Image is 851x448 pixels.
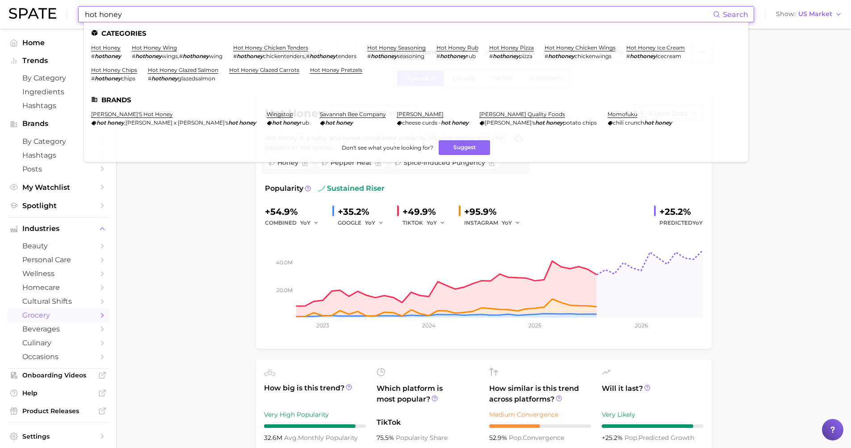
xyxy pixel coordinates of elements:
a: Spotlight [7,199,109,213]
a: hot honey chips [91,67,137,73]
a: Posts [7,162,109,176]
span: by Category [22,74,94,82]
em: hot [644,119,654,126]
span: wellness [22,269,94,278]
span: Brands [22,120,94,128]
span: cultural shifts [22,297,94,306]
span: Trends [22,57,94,65]
em: hot [96,119,106,126]
button: Suggest [439,140,490,155]
em: hothoney [151,75,178,82]
em: honey [452,119,469,126]
span: TikTok [377,417,478,428]
span: YoY [365,219,375,226]
tspan: 2026 [634,322,647,329]
span: personal care [22,255,94,264]
em: honey [107,119,124,126]
em: hothoney [371,53,397,59]
a: Home [7,36,109,50]
a: Onboarding Videos [7,368,109,382]
span: pizza [519,53,532,59]
a: Ingredients [7,85,109,99]
li: Brands [91,96,741,104]
span: +25.2% [602,434,625,442]
span: US Market [798,12,832,17]
a: hot honey seasoning [367,44,426,51]
a: cultural shifts [7,294,109,308]
em: hothoney [95,75,121,82]
button: Flag as miscategorized or irrelevant [375,160,381,166]
span: # [132,53,135,59]
a: hot honey chicken wings [545,44,616,51]
button: Industries [7,222,109,235]
span: [PERSON_NAME]'s [485,119,535,126]
span: chili crunch [613,119,644,126]
a: hot honey rub [436,44,478,51]
button: Trends [7,54,109,67]
button: YoY [427,218,446,228]
span: YoY [502,219,512,226]
span: Hashtags [22,101,94,110]
div: Very Likely [602,409,704,420]
div: GOOGLE [338,218,390,228]
tspan: 2025 [528,322,541,329]
span: chips [121,75,135,82]
span: # [148,75,151,82]
div: combined [265,218,325,228]
a: hot honey wing [132,44,177,51]
span: Hashtags [22,151,94,159]
a: Hashtags [7,99,109,113]
span: by Category [22,137,94,146]
img: SPATE [9,8,56,19]
span: [PERSON_NAME] x [PERSON_NAME]'s [126,119,228,126]
div: TIKTOK [402,218,452,228]
div: 9 / 10 [264,424,366,428]
span: spice-induced pungency [403,158,485,167]
span: # [489,53,493,59]
span: Ingredients [22,88,94,96]
span: Industries [22,225,94,233]
span: homecare [22,283,94,292]
a: hot honey glazed salmon [148,67,218,73]
span: Home [22,38,94,47]
li: Categories [91,29,741,37]
div: INSTAGRAM [464,218,527,228]
span: beverages [22,325,94,333]
span: 52.9% [489,434,509,442]
abbr: average [284,434,298,442]
a: beverages [7,322,109,336]
span: YoY [427,219,437,226]
a: [PERSON_NAME]'s hot honey [91,111,173,117]
span: Spotlight [22,201,94,210]
span: culinary [22,339,94,347]
span: rub [466,53,476,59]
a: Settings [7,430,109,443]
span: # [545,53,548,59]
span: # [233,53,237,59]
tspan: 2024 [422,322,436,329]
a: [PERSON_NAME] quality foods [479,111,565,117]
em: honey [283,119,300,126]
span: How big is this trend? [264,383,366,405]
em: hot [325,119,335,126]
span: seasoning [397,53,424,59]
span: Show [776,12,796,17]
div: , [91,119,256,126]
span: grocery [22,311,94,319]
div: +95.9% [464,205,527,219]
span: beauty [22,242,94,250]
div: Medium Convergence [489,409,591,420]
div: +54.9% [265,205,325,219]
em: honey [546,119,563,126]
span: wing [209,53,222,59]
a: culinary [7,336,109,350]
span: Will it last? [602,383,704,405]
a: personal care [7,253,109,267]
a: momofuku [608,111,637,117]
em: honey [336,119,353,126]
tspan: 2023 [316,322,329,329]
em: hothoney [548,53,574,59]
a: wingstop [267,111,293,117]
a: Product Releases [7,404,109,418]
button: YoY [300,218,319,228]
